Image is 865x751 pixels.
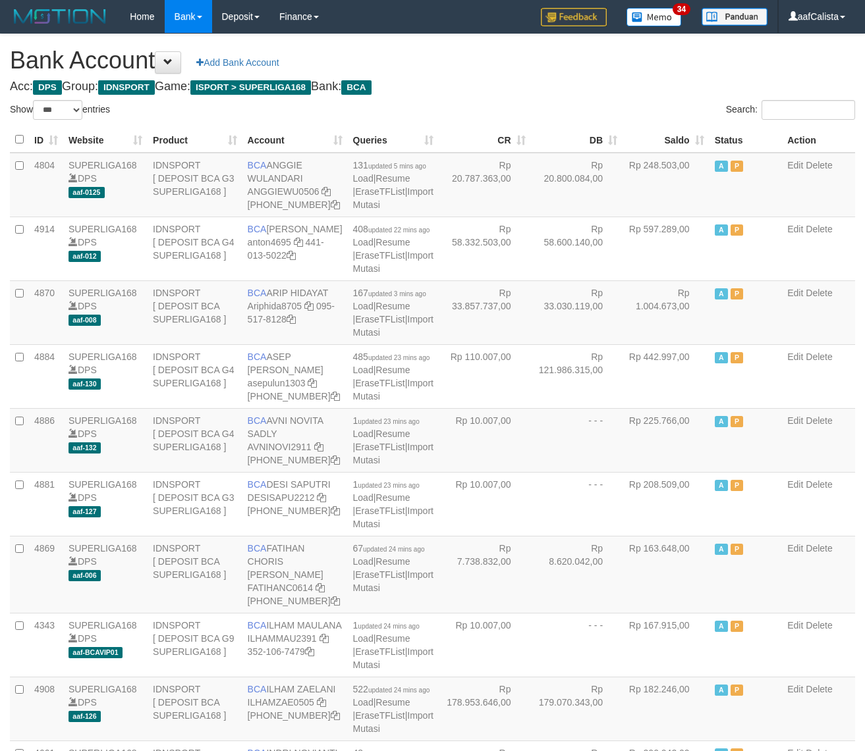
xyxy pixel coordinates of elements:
[358,418,419,425] span: updated 23 mins ago
[353,543,433,593] span: | | |
[353,186,433,210] a: Import Mutasi
[69,442,101,453] span: aaf-132
[353,505,433,529] a: Import Mutasi
[731,480,744,491] span: Paused
[673,3,690,15] span: 34
[715,621,728,632] span: Active
[242,217,348,280] td: [PERSON_NAME] 441-013-5022
[715,352,728,363] span: Active
[242,280,348,344] td: ARIP HIDAYAT 095-517-8128
[29,677,63,740] td: 4908
[358,482,419,489] span: updated 23 mins ago
[331,596,340,606] a: Copy 4062281727 to clipboard
[29,153,63,217] td: 4804
[531,217,623,280] td: Rp 58.600.140,00
[731,352,744,363] span: Paused
[63,280,148,344] td: DPS
[331,710,340,721] a: Copy 4062280631 to clipboard
[368,163,426,170] span: updated 5 mins ago
[623,472,710,536] td: Rp 208.509,00
[69,570,101,581] span: aaf-006
[353,224,433,274] span: | | |
[63,344,148,408] td: DPS
[702,8,767,26] img: panduan.png
[248,288,267,298] span: BCA
[439,472,531,536] td: Rp 10.007,00
[353,237,374,247] a: Load
[353,173,374,184] a: Load
[242,472,348,536] td: DESI SAPUTRI [PHONE_NUMBER]
[731,161,744,172] span: Paused
[353,378,433,401] a: Import Mutasi
[355,569,405,580] a: EraseTFList
[29,127,63,153] th: ID: activate to sort column ascending
[63,217,148,280] td: DPS
[531,536,623,613] td: Rp 8.620.042,00
[531,280,623,344] td: Rp 33.030.119,00
[248,479,267,490] span: BCA
[376,237,410,247] a: Resume
[248,684,267,694] span: BCA
[10,47,855,74] h1: Bank Account
[715,685,728,696] span: Active
[376,697,410,708] a: Resume
[63,677,148,740] td: DPS
[242,153,348,217] td: ANGGIE WULANDARI [PHONE_NUMBER]
[623,344,710,408] td: Rp 442.997,00
[353,646,433,670] a: Import Mutasi
[531,677,623,740] td: Rp 179.070.343,00
[29,472,63,536] td: 4881
[304,301,314,311] a: Copy Ariphida8705 to clipboard
[623,677,710,740] td: Rp 182.246,00
[531,344,623,408] td: Rp 121.986.315,00
[787,224,803,234] a: Edit
[148,536,242,613] td: IDNSPORT [ DEPOSIT BCA SUPERLIGA168 ]
[363,546,424,553] span: updated 24 mins ago
[806,224,832,234] a: Delete
[248,160,267,170] span: BCA
[321,186,331,197] a: Copy ANGGIEWU0506 to clipboard
[287,314,296,324] a: Copy 0955178128 to clipboard
[69,378,101,390] span: aaf-130
[69,684,137,694] a: SUPERLIGA168
[248,442,312,452] a: AVNINOVI2911
[248,237,291,247] a: anton4695
[531,153,623,217] td: Rp 20.800.084,00
[353,160,426,170] span: 131
[148,127,242,153] th: Product: activate to sort column ascending
[242,127,348,153] th: Account: activate to sort column ascending
[353,620,420,631] span: 1
[368,290,426,298] span: updated 3 mins ago
[787,479,803,490] a: Edit
[148,217,242,280] td: IDNSPORT [ DEPOSIT BCA G4 SUPERLIGA168 ]
[531,472,623,536] td: - - -
[368,686,430,694] span: updated 24 mins ago
[248,224,267,234] span: BCA
[531,408,623,472] td: - - -
[623,536,710,613] td: Rp 163.648,00
[353,351,430,362] span: 485
[69,251,101,262] span: aaf-012
[242,536,348,613] td: FATIHAN CHORIS [PERSON_NAME] [PHONE_NUMBER]
[353,479,420,490] span: 1
[331,455,340,465] a: Copy 4062280135 to clipboard
[368,354,430,361] span: updated 23 mins ago
[242,677,348,740] td: ILHAM ZAELANI [PHONE_NUMBER]
[148,153,242,217] td: IDNSPORT [ DEPOSIT BCA G3 SUPERLIGA168 ]
[242,613,348,677] td: ILHAM MAULANA 352-106-7479
[69,315,101,326] span: aaf-008
[787,415,803,426] a: Edit
[376,428,410,439] a: Resume
[623,217,710,280] td: Rp 597.289,00
[69,351,137,362] a: SUPERLIGA168
[531,127,623,153] th: DB: activate to sort column ascending
[348,127,439,153] th: Queries: activate to sort column ascending
[248,543,267,554] span: BCA
[439,536,531,613] td: Rp 7.738.832,00
[29,344,63,408] td: 4884
[806,620,832,631] a: Delete
[376,633,410,644] a: Resume
[353,633,374,644] a: Load
[308,378,317,388] a: Copy asepulun1303 to clipboard
[69,711,101,722] span: aaf-126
